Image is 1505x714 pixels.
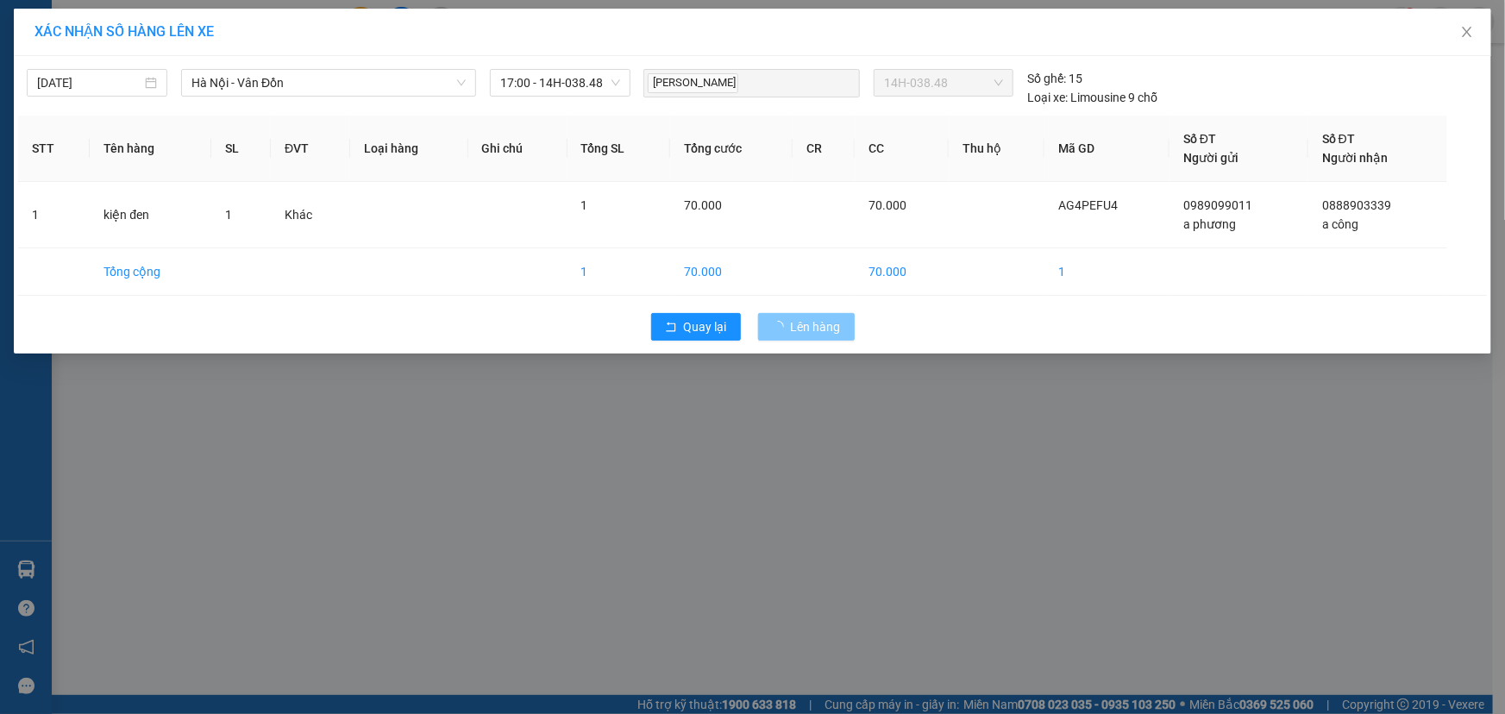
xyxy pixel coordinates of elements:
[1027,69,1082,88] div: 15
[884,70,1003,96] span: 14H-038.48
[18,182,90,248] td: 1
[271,182,350,248] td: Khác
[791,317,841,336] span: Lên hàng
[758,313,855,341] button: Lên hàng
[90,248,211,296] td: Tổng cộng
[1183,198,1252,212] span: 0989099011
[90,182,211,248] td: kiện đen
[500,70,620,96] span: 17:00 - 14H-038.48
[1027,88,1068,107] span: Loại xe:
[1443,9,1491,57] button: Close
[949,116,1044,182] th: Thu hộ
[651,313,741,341] button: rollbackQuay lại
[350,116,468,182] th: Loại hàng
[670,116,793,182] th: Tổng cước
[772,321,791,333] span: loading
[211,116,271,182] th: SL
[1322,151,1388,165] span: Người nhận
[37,73,141,92] input: 13/09/2025
[665,321,677,335] span: rollback
[869,198,906,212] span: 70.000
[18,116,90,182] th: STT
[456,78,467,88] span: down
[90,116,211,182] th: Tên hàng
[670,248,793,296] td: 70.000
[1058,198,1118,212] span: AG4PEFU4
[1044,248,1170,296] td: 1
[684,198,722,212] span: 70.000
[581,198,588,212] span: 1
[1183,132,1216,146] span: Số ĐT
[684,317,727,336] span: Quay lại
[648,73,738,93] span: [PERSON_NAME]
[225,208,232,222] span: 1
[1027,69,1066,88] span: Số ghế:
[855,116,949,182] th: CC
[793,116,855,182] th: CR
[1460,25,1474,39] span: close
[568,248,670,296] td: 1
[1322,198,1391,212] span: 0888903339
[855,248,949,296] td: 70.000
[1183,151,1238,165] span: Người gửi
[34,23,214,40] span: XÁC NHẬN SỐ HÀNG LÊN XE
[191,70,466,96] span: Hà Nội - Vân Đồn
[1044,116,1170,182] th: Mã GD
[1322,132,1355,146] span: Số ĐT
[568,116,670,182] th: Tổng SL
[468,116,568,182] th: Ghi chú
[1322,217,1358,231] span: a công
[271,116,350,182] th: ĐVT
[1027,88,1157,107] div: Limousine 9 chỗ
[1183,217,1236,231] span: a phương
